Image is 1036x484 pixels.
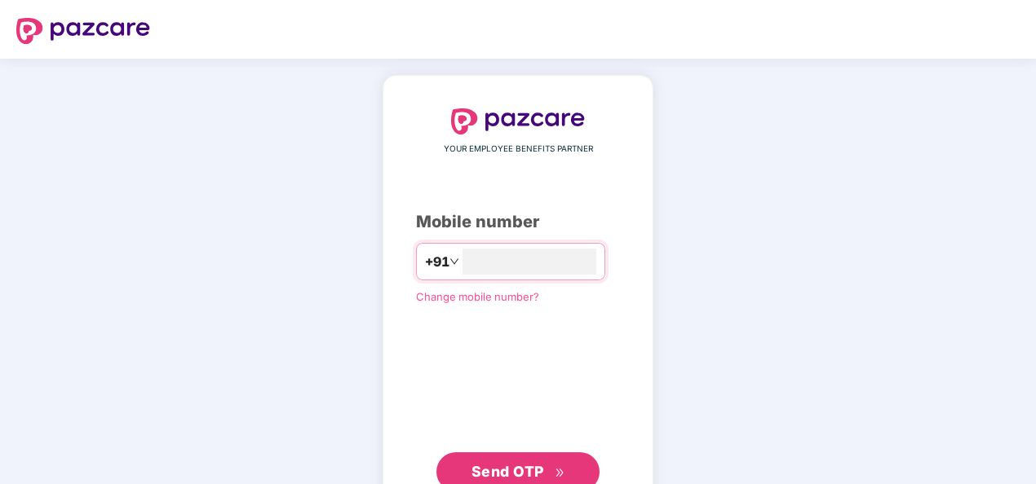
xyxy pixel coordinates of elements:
span: YOUR EMPLOYEE BENEFITS PARTNER [444,143,593,156]
a: Change mobile number? [416,290,539,303]
span: down [449,257,459,266]
span: +91 [425,252,449,272]
img: logo [451,108,585,134]
img: logo [16,18,150,44]
span: double-right [555,468,565,478]
div: Mobile number [416,209,620,235]
span: Send OTP [472,463,544,480]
